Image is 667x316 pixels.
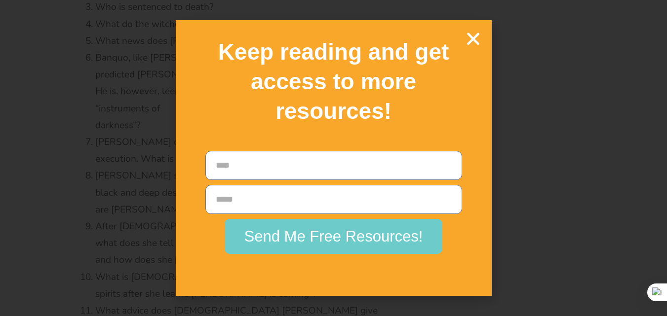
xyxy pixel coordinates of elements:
[465,30,482,47] a: Close
[193,37,474,126] h2: Keep reading and get access to more resources!
[244,229,423,244] span: Send Me Free Resources!
[225,219,443,254] button: Send Me Free Resources!
[503,205,667,316] iframe: Chat Widget
[205,151,462,259] form: New Form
